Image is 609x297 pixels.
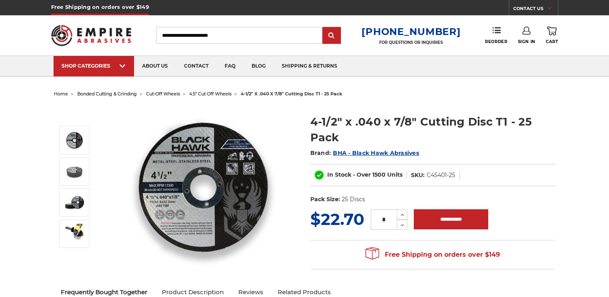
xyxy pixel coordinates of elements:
[342,195,365,204] dd: 25 Discs
[324,28,340,44] input: Submit
[365,247,500,263] span: Free Shipping on orders over $149
[189,91,231,97] a: 4.5" cut off wheels
[333,149,419,157] a: BHA - Black Hawk Abrasives
[387,171,403,178] span: Units
[123,105,284,266] img: 4-1/2" super thin cut off wheel for fast metal cutting and minimal kerf
[327,171,351,178] span: In Stock
[274,56,345,76] a: shipping & returns
[176,56,217,76] a: contact
[427,171,455,179] dd: C45401-25
[353,171,371,178] span: - Over
[310,195,340,204] dt: Pack Size:
[361,40,460,45] p: FOR QUESTIONS OR INQUIRIES
[134,56,176,76] a: about us
[518,39,535,44] span: Sign In
[485,39,507,44] span: Reorder
[310,114,555,145] h1: 4-1/2" x .040 x 7/8" Cutting Disc T1 - 25 Pack
[411,171,425,179] dt: SKU:
[64,161,85,181] img: BHA 25 pack of type 1 flat cut off wheels, 4.5 inch diameter
[244,56,274,76] a: blog
[513,4,558,15] a: CONTACT US
[64,192,85,212] img: 4.5" x .040" cutting wheel for metal and stainless steel
[64,130,85,150] img: 4-1/2" super thin cut off wheel for fast metal cutting and minimal kerf
[241,91,342,97] span: 4-1/2" x .040 x 7/8" cutting disc t1 - 25 pack
[546,39,558,44] span: Cart
[485,27,507,44] a: Reorder
[217,56,244,76] a: faq
[51,20,132,51] img: Empire Abrasives
[64,224,85,244] img: Ultra-thin 4.5-inch metal cut-off disc T1 on angle grinder for precision metal cutting.
[546,27,558,44] a: Cart
[77,91,137,97] a: bonded cutting & grinding
[310,209,364,229] span: $22.70
[310,149,331,157] span: Brand:
[54,91,68,97] a: home
[361,26,460,37] a: [PHONE_NUMBER]
[146,91,180,97] a: cut-off wheels
[372,171,386,178] span: 1500
[62,63,126,69] div: SHOP CATEGORIES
